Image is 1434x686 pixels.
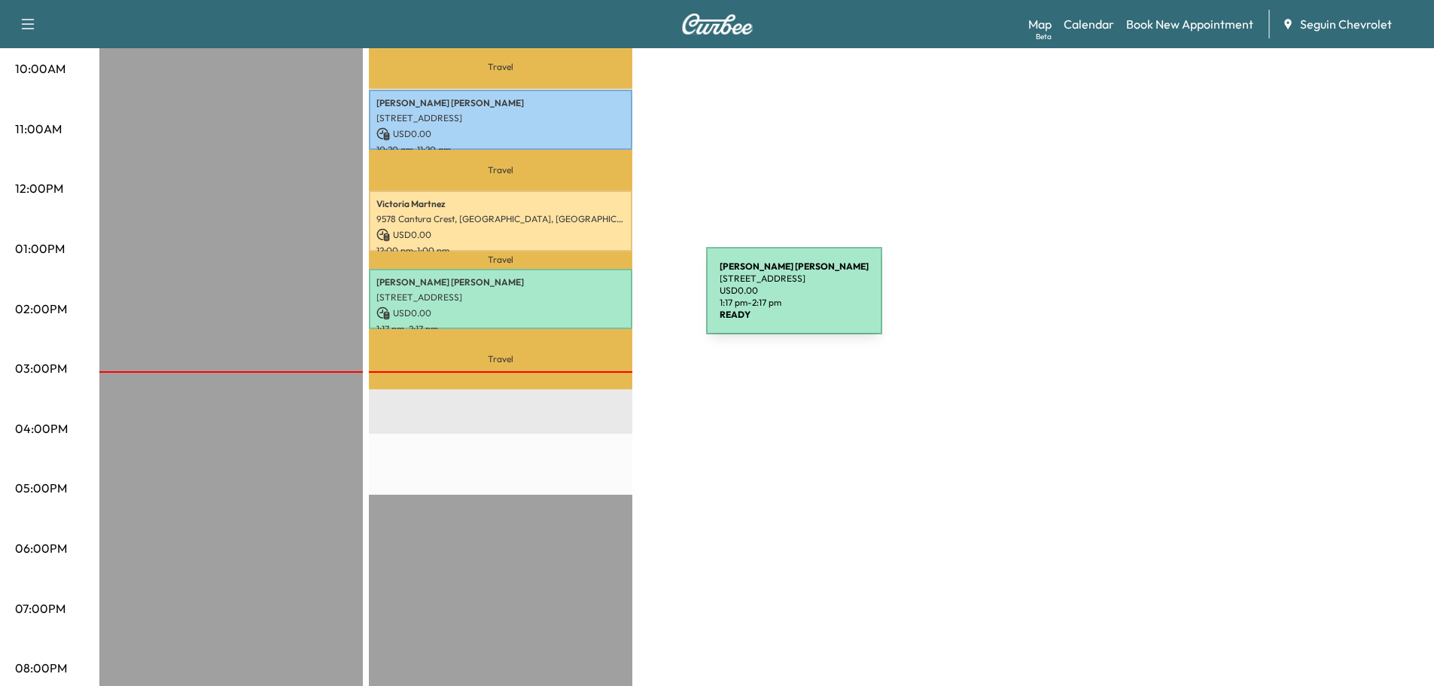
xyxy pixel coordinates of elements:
[1036,31,1052,42] div: Beta
[681,14,754,35] img: Curbee Logo
[376,306,625,320] p: USD 0.00
[15,359,67,377] p: 03:00PM
[15,179,63,197] p: 12:00PM
[376,97,625,109] p: [PERSON_NAME] [PERSON_NAME]
[1028,15,1052,33] a: MapBeta
[369,252,632,269] p: Travel
[369,44,632,89] p: Travel
[376,144,625,156] p: 10:20 am - 11:20 am
[376,276,625,288] p: [PERSON_NAME] [PERSON_NAME]
[376,213,625,225] p: 9578 Cantura Crest, [GEOGRAPHIC_DATA], [GEOGRAPHIC_DATA]
[15,479,67,497] p: 05:00PM
[1064,15,1114,33] a: Calendar
[1126,15,1253,33] a: Book New Appointment
[376,198,625,210] p: Victoria Martnez
[376,228,625,242] p: USD 0.00
[376,323,625,335] p: 1:17 pm - 2:17 pm
[369,329,632,389] p: Travel
[15,59,65,78] p: 10:00AM
[15,539,67,557] p: 06:00PM
[15,599,65,617] p: 07:00PM
[1300,15,1392,33] span: Seguin Chevrolet
[376,112,625,124] p: [STREET_ADDRESS]
[376,127,625,141] p: USD 0.00
[15,659,67,677] p: 08:00PM
[376,291,625,303] p: [STREET_ADDRESS]
[376,245,625,257] p: 12:00 pm - 1:00 pm
[15,419,68,438] p: 04:00PM
[15,120,62,138] p: 11:00AM
[369,150,632,191] p: Travel
[15,300,67,318] p: 02:00PM
[15,239,65,258] p: 01:00PM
